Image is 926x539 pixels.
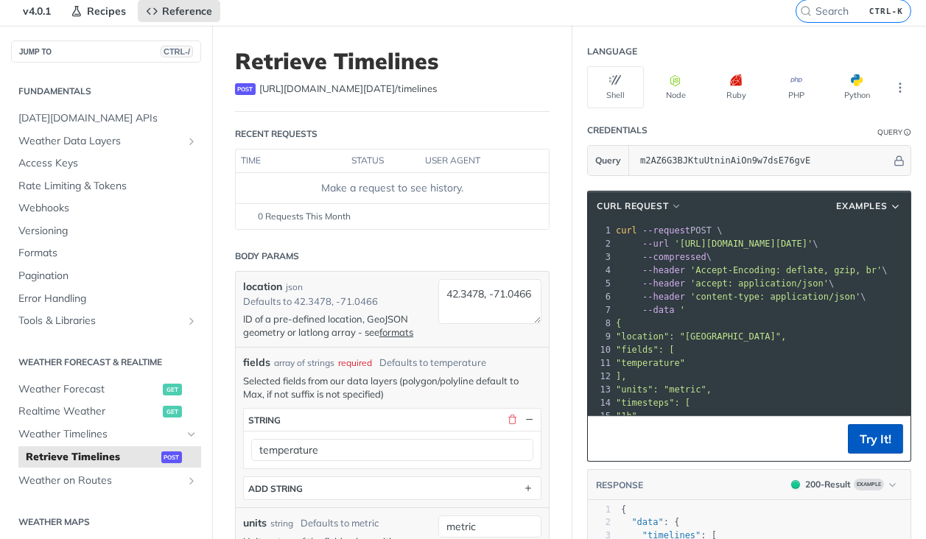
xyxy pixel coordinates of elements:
button: Show subpages for Tools & Libraries [186,315,197,327]
th: status [346,149,420,173]
span: 0 Requests This Month [258,210,351,223]
span: "data" [631,517,663,527]
button: Shell [587,66,644,108]
svg: More ellipsis [894,81,907,94]
a: Pagination [11,265,201,287]
th: time [236,149,346,173]
span: Access Keys [18,156,197,171]
span: Formats [18,246,197,261]
a: Versioning [11,220,201,242]
h2: Weather Forecast & realtime [11,356,201,369]
div: 10 [588,343,613,356]
span: --compressed [642,252,706,262]
button: Show subpages for Weather on Routes [186,475,197,487]
h2: Fundamentals [11,85,201,98]
button: Examples [832,199,907,214]
div: Make a request to see history. [242,180,543,196]
span: Recipes [87,4,126,18]
span: get [163,384,182,395]
a: Weather TimelinesHide subpages for Weather Timelines [11,423,201,445]
span: Examples [837,200,888,213]
kbd: CTRL-K [866,4,907,18]
div: required [338,356,372,370]
span: Pagination [18,269,197,283]
a: formats [379,326,413,338]
div: 11 [588,356,613,370]
span: --data [642,305,674,315]
span: post [235,83,256,95]
a: Webhooks [11,197,201,219]
button: Copy to clipboard [595,428,616,450]
svg: Search [800,5,812,17]
span: \ [616,292,866,302]
span: \ [616,278,834,289]
span: [DATE][DOMAIN_NAME] APIs [18,111,197,126]
span: --header [642,292,685,302]
span: "timesteps": [ [616,398,690,408]
a: Tools & LibrariesShow subpages for Tools & Libraries [11,310,201,332]
div: 15 [588,409,613,423]
a: Weather Forecastget [11,378,201,401]
div: 4 [588,264,613,277]
div: 12 [588,370,613,383]
button: 200200-ResultExample [784,477,903,492]
span: { [616,318,621,328]
span: Weather Data Layers [18,134,182,149]
span: "temperature" [616,358,685,368]
span: https://api.tomorrow.io/v4/timelines [259,82,437,96]
div: Defaults to metric [301,516,379,531]
div: Defaults to temperature [379,356,486,370]
button: JUMP TOCTRL-/ [11,40,201,63]
div: 14 [588,396,613,409]
button: Python [829,66,885,108]
span: ], [616,371,626,381]
div: 9 [588,330,613,343]
a: Access Keys [11,152,201,175]
p: ID of a pre-defined location, GeoJSON geometry or latlong array - see [243,312,431,339]
span: \ [616,265,888,275]
span: CTRL-/ [161,46,193,57]
span: get [163,406,182,418]
div: Credentials [587,124,648,137]
span: Weather Forecast [18,382,159,397]
button: Hide subpages for Weather Timelines [186,429,197,440]
label: units [243,515,267,531]
div: Language [587,45,637,58]
div: string [248,415,281,426]
button: Delete [506,413,519,426]
span: "1h" [616,411,637,421]
span: Weather Timelines [18,427,182,442]
span: Webhooks [18,201,197,216]
a: Weather Data LayersShow subpages for Weather Data Layers [11,130,201,152]
span: Reference [162,4,212,18]
span: Versioning [18,224,197,239]
span: 'Accept-Encoding: deflate, gzip, br' [690,265,882,275]
div: 5 [588,277,613,290]
input: apikey [633,146,891,175]
a: Realtime Weatherget [11,401,201,423]
i: Information [904,129,911,136]
button: cURL Request [592,199,687,214]
div: 1 [588,224,613,237]
span: cURL Request [597,200,668,213]
span: Retrieve Timelines [26,450,158,465]
span: : { [621,517,680,527]
div: 1 [588,504,611,516]
span: "units": "metric", [616,384,712,395]
div: QueryInformation [877,127,911,138]
span: --header [642,278,685,289]
div: json [286,281,303,294]
span: Query [595,154,621,167]
span: Weather on Routes [18,473,182,488]
span: "fields": [ [616,345,674,355]
a: Formats [11,242,201,264]
div: 2 [588,237,613,250]
h2: Weather Maps [11,515,201,529]
span: ' [680,305,685,315]
div: Recent Requests [235,127,318,141]
span: { [621,504,626,515]
div: 6 [588,290,613,303]
button: Query [588,146,629,175]
span: 'accept: application/json' [690,278,829,289]
label: location [243,279,282,295]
